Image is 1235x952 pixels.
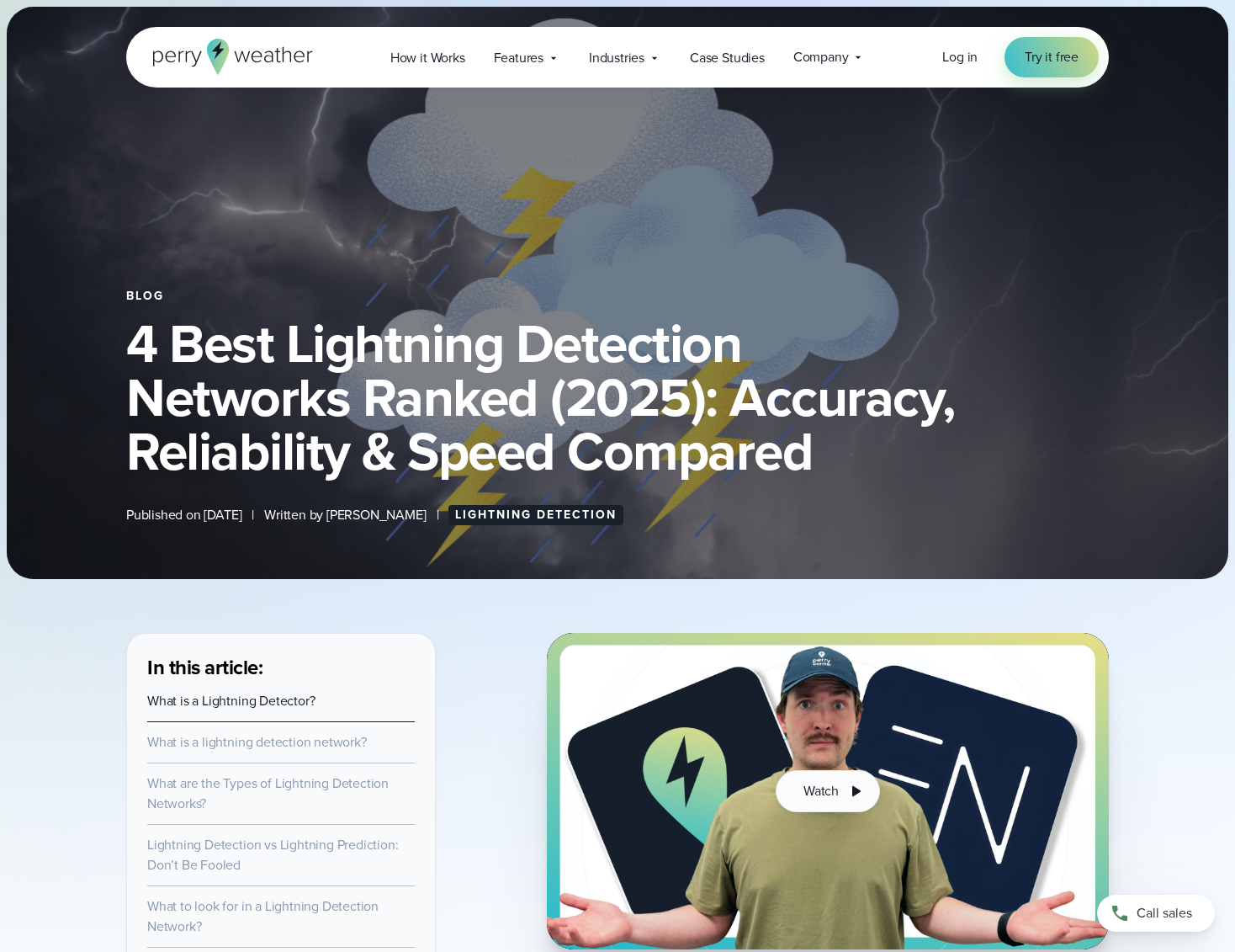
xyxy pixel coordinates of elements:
span: Case Studies [690,48,765,68]
span: | [252,505,254,525]
span: Call sales [1137,903,1192,923]
a: Call sales [1097,895,1215,932]
span: Log in [942,47,978,66]
span: Try it free [1025,47,1079,67]
span: How it Works [390,48,465,68]
button: Watch [776,770,880,812]
a: Log in [942,47,978,67]
span: Written by [PERSON_NAME] [264,505,426,525]
a: What to look for in a Lightning Detection Network? [147,896,379,936]
span: Company [793,47,849,67]
a: Lightning Detection [448,505,623,525]
div: Blog [126,290,1109,303]
span: | [437,505,439,525]
a: How it Works [376,40,480,75]
a: What are the Types of Lightning Detection Networks? [147,774,389,813]
a: What is a lightning detection network? [147,732,367,752]
a: What is a Lightning Detector? [147,691,315,710]
span: Features [494,48,543,68]
h3: In this article: [147,654,415,681]
span: Watch [803,781,839,801]
a: Try it free [1004,37,1099,77]
a: Case Studies [676,40,779,75]
span: Industries [589,48,644,68]
a: Lightning Detection vs Lightning Prediction: Don’t Be Fooled [147,835,398,875]
span: Published on [DATE] [126,505,241,525]
h1: 4 Best Lightning Detection Networks Ranked (2025): Accuracy, Reliability & Speed Compared [126,316,1109,478]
